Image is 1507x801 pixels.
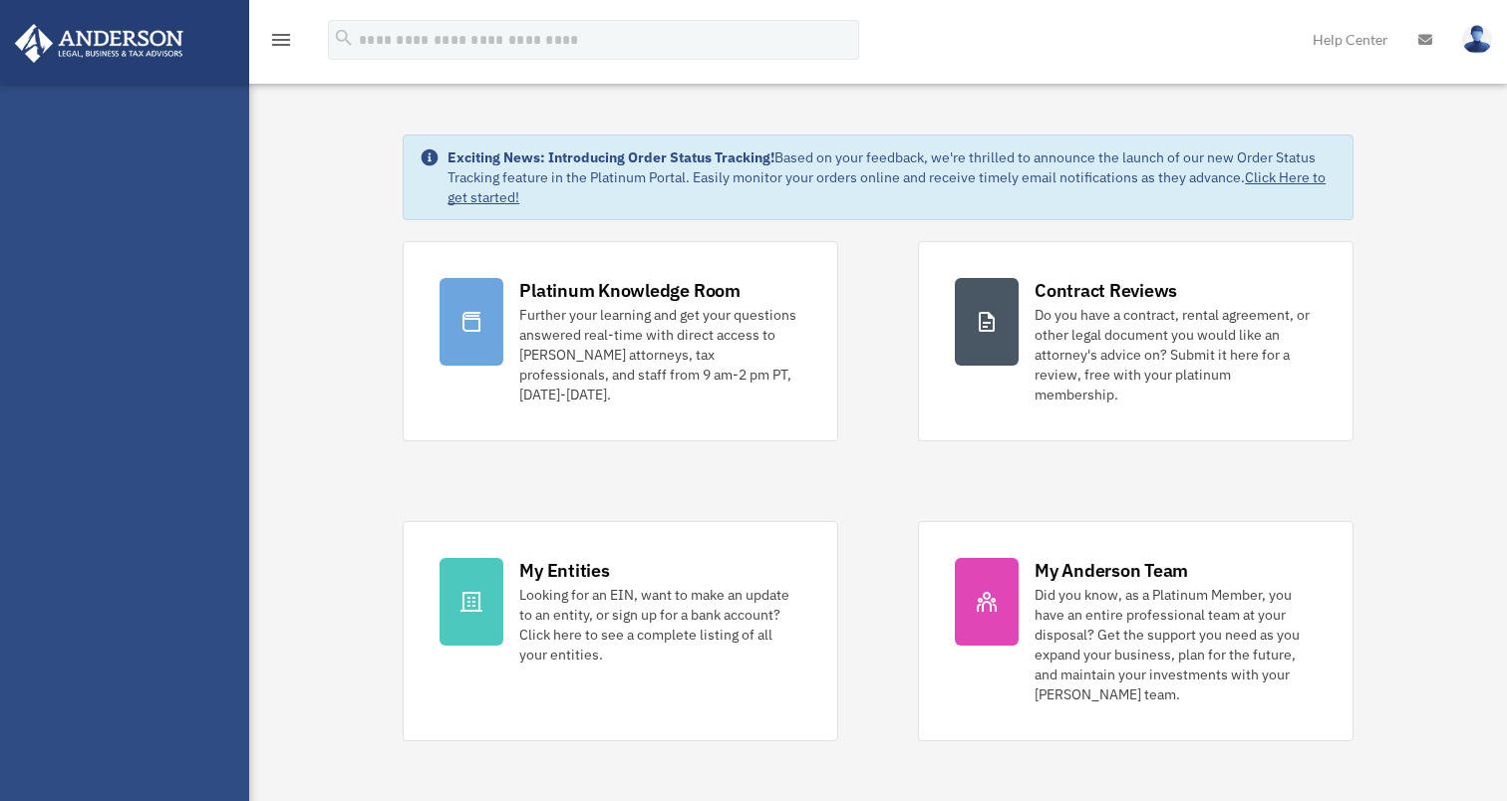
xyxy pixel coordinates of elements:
a: menu [269,35,293,52]
div: My Anderson Team [1035,558,1188,583]
a: Contract Reviews Do you have a contract, rental agreement, or other legal document you would like... [918,241,1354,441]
img: User Pic [1462,25,1492,54]
div: Platinum Knowledge Room [519,278,741,303]
div: Did you know, as a Platinum Member, you have an entire professional team at your disposal? Get th... [1035,585,1317,704]
strong: Exciting News: Introducing Order Status Tracking! [448,148,774,166]
div: Further your learning and get your questions answered real-time with direct access to [PERSON_NAM... [519,305,801,404]
a: My Anderson Team Did you know, as a Platinum Member, you have an entire professional team at your... [918,521,1354,741]
a: Click Here to get started! [448,168,1326,206]
a: Platinum Knowledge Room Further your learning and get your questions answered real-time with dire... [403,241,838,441]
div: My Entities [519,558,609,583]
div: Looking for an EIN, want to make an update to an entity, or sign up for a bank account? Click her... [519,585,801,665]
a: My Entities Looking for an EIN, want to make an update to an entity, or sign up for a bank accoun... [403,521,838,741]
img: Anderson Advisors Platinum Portal [9,24,189,63]
div: Do you have a contract, rental agreement, or other legal document you would like an attorney's ad... [1035,305,1317,404]
div: Contract Reviews [1035,278,1177,303]
i: search [333,27,355,49]
div: Based on your feedback, we're thrilled to announce the launch of our new Order Status Tracking fe... [448,147,1337,207]
i: menu [269,28,293,52]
